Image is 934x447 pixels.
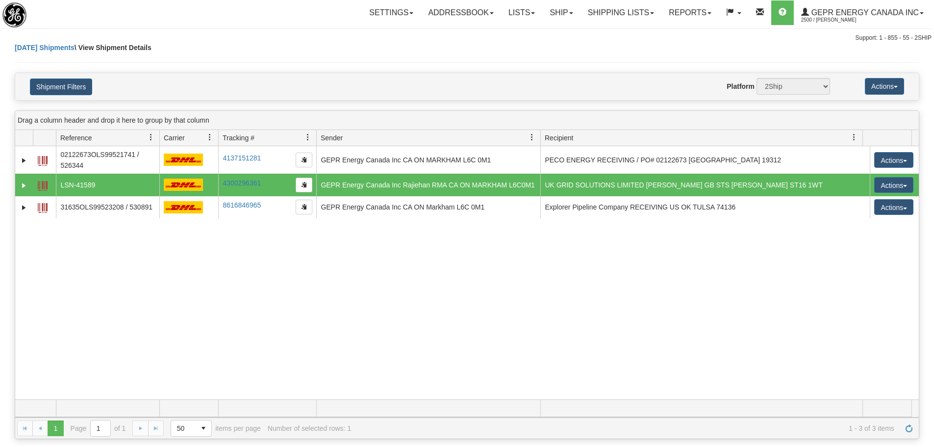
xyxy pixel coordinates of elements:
span: Page 1 [48,421,63,436]
th: Press ctrl + space to group [862,130,911,146]
th: Press ctrl + space to group [56,130,159,146]
td: 02122673OLS99521741 / 526344 [56,146,159,174]
a: Ship [542,0,580,25]
a: 4300296361 [223,179,261,187]
button: Actions [874,199,913,215]
span: 50 [177,423,190,433]
button: Actions [874,152,913,168]
a: 4137151281 [223,154,261,162]
a: Recipient filter column settings [846,129,862,146]
td: 31635OLS99523208 / 530891 [56,196,159,219]
span: Page of 1 [71,420,126,437]
th: Press ctrl + space to group [159,130,218,146]
img: 7 - DHL_Worldwide [164,201,203,213]
th: Press ctrl + space to group [218,130,316,146]
a: Addressbook [421,0,501,25]
input: Page 1 [91,421,110,436]
button: Actions [865,78,904,95]
span: 2500 / [PERSON_NAME] [801,15,875,25]
span: Page sizes drop down [171,420,212,437]
td: GEPR Energy Canada Inc Rajiehan RMA CA ON MARKHAM L6C0M1 [316,174,540,196]
td: GEPR Energy Canada Inc CA ON Markham L6C 0M1 [316,196,540,219]
span: Sender [321,133,343,143]
button: Copy to clipboard [296,153,312,167]
span: 1 - 3 of 3 items [358,424,894,432]
a: Lists [501,0,542,25]
a: Label [38,177,48,192]
span: \ View Shipment Details [75,44,151,52]
a: Reports [661,0,719,25]
a: Expand [19,181,29,190]
a: Expand [19,156,29,165]
a: Tracking # filter column settings [300,129,316,146]
td: Explorer Pipeline Company RECEIVING US OK TULSA 74136 [540,196,870,219]
th: Press ctrl + space to group [316,130,540,146]
div: grid grouping header [15,111,919,130]
a: Label [38,199,48,214]
button: Copy to clipboard [296,200,312,214]
a: Sender filter column settings [524,129,540,146]
img: logo2500.jpg [2,2,26,27]
button: Copy to clipboard [296,178,312,192]
td: UK GRID SOLUTIONS LIMITED [PERSON_NAME] GB STS [PERSON_NAME] ST16 1WT [540,174,870,196]
a: Expand [19,203,29,212]
button: Shipment Filters [30,79,92,95]
img: 7 - DHL_Worldwide [164,179,203,191]
a: GEPR Energy Canada Inc 2500 / [PERSON_NAME] [794,0,931,25]
span: Tracking # [223,133,254,143]
span: GEPR Energy Canada Inc [809,8,919,17]
td: GEPR Energy Canada Inc CA ON MARKHAM L6C 0M1 [316,146,540,174]
th: Press ctrl + space to group [33,130,56,146]
a: Label [38,152,48,167]
a: Reference filter column settings [143,129,159,146]
a: [DATE] Shipments [15,44,75,52]
td: PECO ENERGY RECEIVING / PO# 02122673 [GEOGRAPHIC_DATA] 19312 [540,146,870,174]
span: Recipient [545,133,573,143]
span: select [196,421,211,436]
label: Platform [727,81,755,91]
button: Actions [874,177,913,193]
span: Reference [60,133,92,143]
div: Support: 1 - 855 - 55 - 2SHIP [2,34,932,42]
img: 7 - DHL_Worldwide [164,154,203,166]
span: items per page [171,420,261,437]
a: 8616846965 [223,201,261,209]
a: Refresh [901,421,917,436]
a: Shipping lists [581,0,661,25]
th: Press ctrl + space to group [540,130,862,146]
div: Number of selected rows: 1 [268,424,351,432]
td: LSN-41589 [56,174,159,196]
span: Carrier [164,133,185,143]
iframe: chat widget [911,173,933,273]
a: Settings [362,0,421,25]
a: Carrier filter column settings [202,129,218,146]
